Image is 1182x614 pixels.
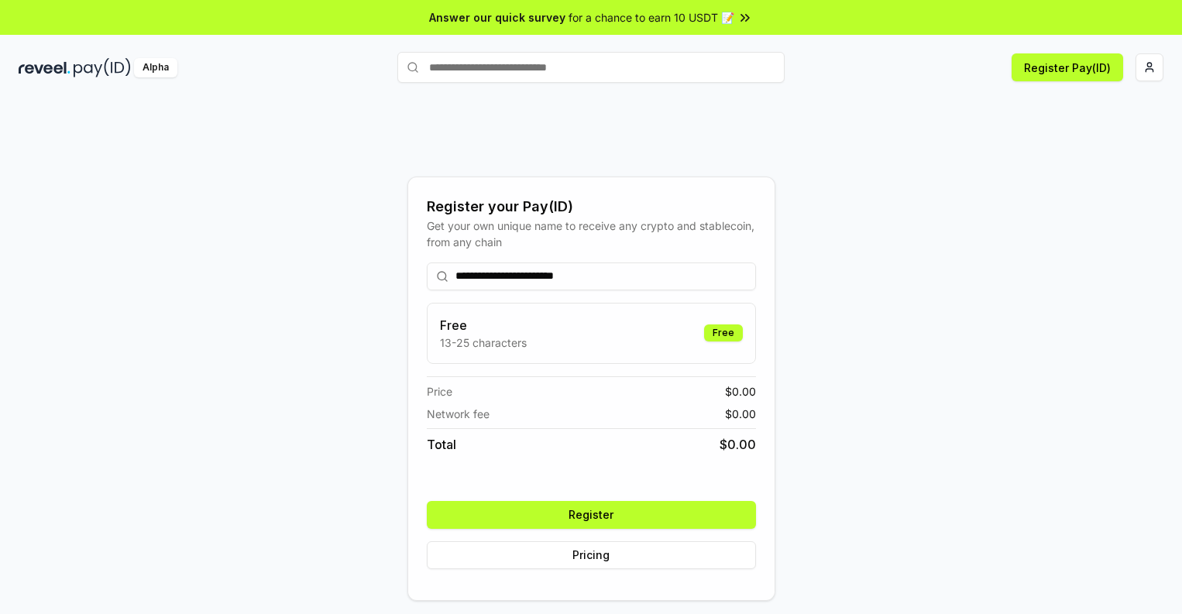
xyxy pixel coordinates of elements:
[440,316,527,334] h3: Free
[427,383,452,400] span: Price
[1012,53,1123,81] button: Register Pay(ID)
[725,383,756,400] span: $ 0.00
[74,58,131,77] img: pay_id
[427,196,756,218] div: Register your Pay(ID)
[427,435,456,454] span: Total
[725,406,756,422] span: $ 0.00
[427,406,490,422] span: Network fee
[134,58,177,77] div: Alpha
[427,501,756,529] button: Register
[440,334,527,351] p: 13-25 characters
[569,9,734,26] span: for a chance to earn 10 USDT 📝
[427,218,756,250] div: Get your own unique name to receive any crypto and stablecoin, from any chain
[427,541,756,569] button: Pricing
[720,435,756,454] span: $ 0.00
[19,58,70,77] img: reveel_dark
[429,9,565,26] span: Answer our quick survey
[704,324,743,341] div: Free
